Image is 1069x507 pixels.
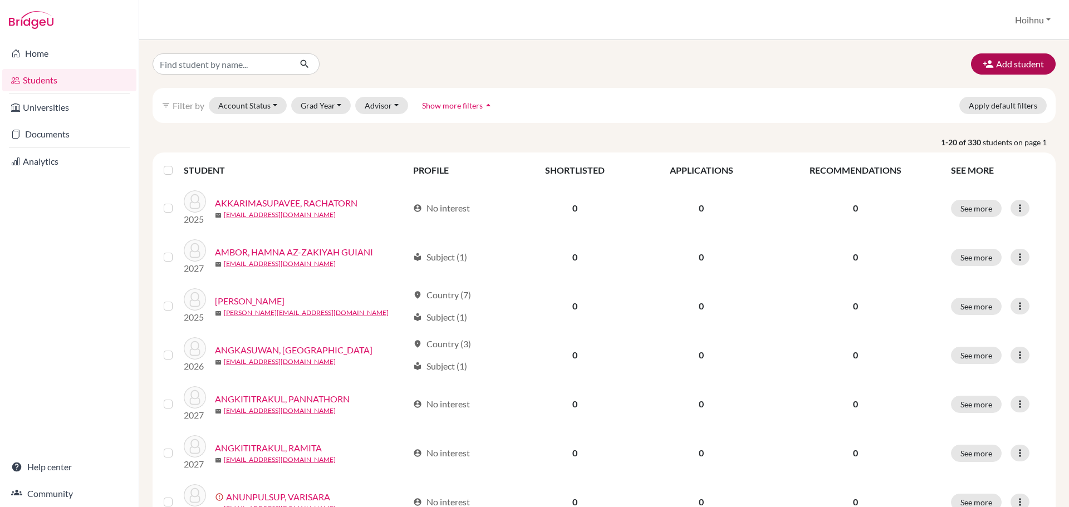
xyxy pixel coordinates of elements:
[153,53,291,75] input: Find student by name...
[413,250,467,264] div: Subject (1)
[406,157,513,184] th: PROFILE
[224,259,336,269] a: [EMAIL_ADDRESS][DOMAIN_NAME]
[215,343,372,357] a: ANGKASUWAN, [GEOGRAPHIC_DATA]
[215,408,222,415] span: mail
[215,457,222,464] span: mail
[983,136,1056,148] span: students on page 1
[184,408,206,422] p: 2027
[636,157,766,184] th: APPLICATIONS
[513,380,636,429] td: 0
[184,457,206,471] p: 2027
[951,347,1002,364] button: See more
[513,282,636,331] td: 0
[2,456,136,478] a: Help center
[413,337,471,351] div: Country (3)
[413,313,422,322] span: local_library
[951,396,1002,413] button: See more
[636,429,766,478] td: 0
[184,435,206,457] img: ANGKITITRAKUL, RAMITA
[215,245,373,259] a: AMBOR, HAMNA AZ-ZAKIYAH GUIANI
[173,100,204,111] span: Filter by
[944,157,1051,184] th: SEE MORE
[413,498,422,506] span: account_circle
[184,157,406,184] th: STUDENT
[161,101,170,110] i: filter_list
[224,406,336,416] a: [EMAIL_ADDRESS][DOMAIN_NAME]
[413,339,422,348] span: location_on
[184,386,206,408] img: ANGKITITRAKUL, PANNATHORN
[2,42,136,65] a: Home
[959,97,1047,114] button: Apply default filters
[413,400,422,408] span: account_circle
[226,490,330,504] a: ANUNPULSUP, VARISARA
[413,288,471,302] div: Country (7)
[184,360,206,373] p: 2026
[773,201,938,215] p: 0
[2,483,136,505] a: Community
[413,446,470,460] div: No interest
[215,294,285,308] a: [PERSON_NAME]
[951,249,1002,266] button: See more
[215,359,222,366] span: mail
[951,298,1002,315] button: See more
[422,101,483,110] span: Show more filters
[2,96,136,119] a: Universities
[413,362,422,371] span: local_library
[215,212,222,219] span: mail
[184,190,206,213] img: AKKARIMASUPAVEE, RACHATORN
[483,100,494,111] i: arrow_drop_up
[941,136,983,148] strong: 1-20 of 330
[767,157,944,184] th: RECOMMENDATIONS
[773,299,938,313] p: 0
[184,311,206,324] p: 2025
[215,392,350,406] a: ANGKITITRAKUL, PANNATHORN
[355,97,408,114] button: Advisor
[951,200,1002,217] button: See more
[184,239,206,262] img: AMBOR, HAMNA AZ-ZAKIYAH GUIANI
[224,308,389,318] a: [PERSON_NAME][EMAIL_ADDRESS][DOMAIN_NAME]
[215,196,357,210] a: AKKARIMASUPAVEE, RACHATORN
[513,233,636,282] td: 0
[951,445,1002,462] button: See more
[291,97,351,114] button: Grad Year
[2,150,136,173] a: Analytics
[636,184,766,233] td: 0
[215,493,226,501] span: error_outline
[2,123,136,145] a: Documents
[224,210,336,220] a: [EMAIL_ADDRESS][DOMAIN_NAME]
[773,348,938,362] p: 0
[513,429,636,478] td: 0
[636,233,766,282] td: 0
[224,455,336,465] a: [EMAIL_ADDRESS][DOMAIN_NAME]
[215,261,222,268] span: mail
[215,310,222,317] span: mail
[513,157,636,184] th: SHORTLISTED
[513,331,636,380] td: 0
[209,97,287,114] button: Account Status
[971,53,1056,75] button: Add student
[2,69,136,91] a: Students
[413,397,470,411] div: No interest
[184,213,206,226] p: 2025
[413,360,467,373] div: Subject (1)
[636,331,766,380] td: 0
[773,446,938,460] p: 0
[413,291,422,299] span: location_on
[636,282,766,331] td: 0
[636,380,766,429] td: 0
[184,337,206,360] img: ANGKASUWAN, VITCHAYA
[413,204,422,213] span: account_circle
[9,11,53,29] img: Bridge-U
[184,484,206,506] img: ANUNPULSUP, VARISARA
[773,397,938,411] p: 0
[513,184,636,233] td: 0
[413,311,467,324] div: Subject (1)
[224,357,336,367] a: [EMAIL_ADDRESS][DOMAIN_NAME]
[215,441,322,455] a: ANGKITITRAKUL, RAMITA
[413,201,470,215] div: No interest
[184,262,206,275] p: 2027
[184,288,206,311] img: ANASTASYA, JOSELINE
[413,97,503,114] button: Show more filtersarrow_drop_up
[773,250,938,264] p: 0
[413,253,422,262] span: local_library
